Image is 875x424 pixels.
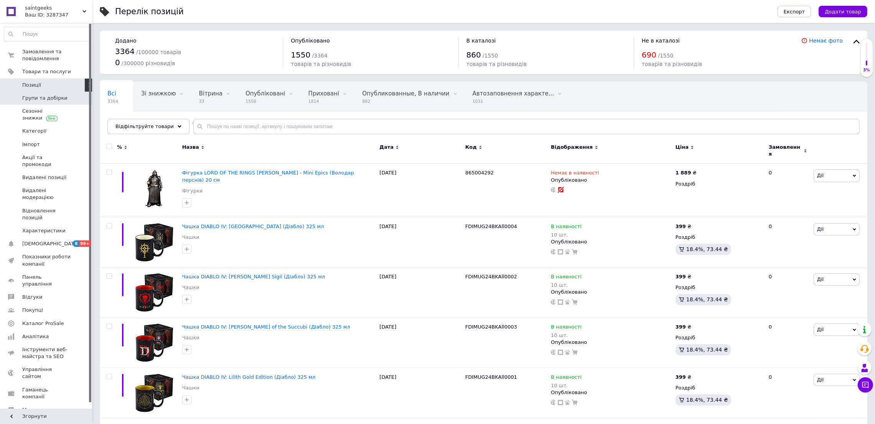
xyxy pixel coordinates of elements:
[22,68,71,75] span: Товари та послуги
[135,223,173,261] img: Чашка DIABLO IV: Cathedral of Light (Діабло) 325 мл
[465,170,494,176] span: 865004292
[182,324,350,330] a: Чашка DIABLO IV: [PERSON_NAME] of the Succubi (Діабло) 325 мл
[465,224,517,229] span: FDIMUG24BKAll0004
[817,327,824,332] span: Дії
[291,50,310,59] span: 1550
[858,377,873,393] button: Чат з покупцем
[473,99,554,104] span: 1031
[182,144,199,151] span: Назва
[115,38,136,44] span: Додано
[551,324,582,332] span: В наявності
[22,307,43,314] span: Покупці
[182,224,324,229] span: Чашка DIABLO IV: [GEOGRAPHIC_DATA] (Діабло) 325 мл
[135,374,173,412] img: Чашка DIABLO IV: Lilith Gold Edition (Діабло) 325 мл
[4,27,90,41] input: Пошук
[22,128,46,135] span: Категорії
[182,274,325,279] span: Чашка DIABLO IV: [PERSON_NAME] Sigil (Діабло) 325 мл
[551,383,582,388] div: 10 шт.
[182,334,199,341] a: Чашки
[107,119,188,126] span: Автоматично вказана ка...
[22,108,71,122] span: Сезонні знижки
[193,119,860,134] input: Пошук по назві позиції, артикулу і пошуковим запитам
[22,253,71,267] span: Показники роботи компанії
[22,366,71,380] span: Управління сайтом
[764,317,812,368] div: 0
[182,374,316,380] a: Чашка DIABLO IV: Lilith Gold Edition (Діабло) 325 мл
[676,144,689,151] span: Ціна
[676,181,762,187] div: Роздріб
[466,38,496,44] span: В каталозі
[22,82,41,89] span: Позиції
[642,61,702,67] span: товарів та різновидів
[22,240,79,247] span: [DEMOGRAPHIC_DATA]
[141,90,176,97] span: Зі знижкою
[676,324,691,330] div: ₴
[22,95,68,102] span: Групи та добірки
[676,224,686,229] b: 399
[312,53,327,59] span: / 3364
[182,234,199,241] a: Чашки
[465,374,517,380] span: FDIMUG24BKAll0001
[686,296,728,302] span: 18.4%, 73.44 ₴
[362,90,449,97] span: Опубликованные, В наличии
[246,99,285,104] span: 1550
[291,61,351,67] span: товарів та різновидів
[308,90,339,97] span: Приховані
[22,154,71,168] span: Акції та промокоди
[551,332,582,338] div: 10 шт.
[25,5,82,12] span: saintgeeks
[22,320,64,327] span: Каталог ProSale
[676,274,686,279] b: 399
[817,377,824,383] span: Дії
[115,47,135,56] span: 3364
[115,58,120,67] span: 0
[22,346,71,360] span: Інструменти веб-майстра та SEO
[362,99,449,104] span: 882
[764,267,812,317] div: 0
[107,90,116,97] span: Всі
[551,274,582,282] span: В наявності
[551,374,582,382] span: В наявності
[551,289,672,296] div: Опубліковано
[676,324,686,330] b: 399
[676,169,697,176] div: ₴
[676,234,762,241] div: Роздріб
[676,223,691,230] div: ₴
[676,374,691,381] div: ₴
[778,6,811,17] button: Експорт
[642,38,680,44] span: Не в каталозі
[107,99,118,104] span: 3364
[25,12,92,18] div: Ваш ID: 3287347
[817,173,824,178] span: Дії
[551,282,582,288] div: 10 шт.
[22,227,66,234] span: Характеристики
[676,284,762,291] div: Роздріб
[182,284,199,291] a: Чашки
[377,217,463,267] div: [DATE]
[817,226,824,232] span: Дії
[377,267,463,317] div: [DATE]
[22,174,66,181] span: Видалені позиції
[182,187,203,194] a: Фігурки
[676,374,686,380] b: 399
[182,170,354,182] a: Фігурка LORD OF THE RINGS [PERSON_NAME] - Mini Epics (Володар перснів) 20 см
[79,240,92,247] span: 99+
[135,169,173,208] img: Фігурка LORD OF THE RINGS King Aragorn - Mini Epics (Володар перснів) 20 см
[136,49,181,55] span: / 100000 товарів
[115,8,184,16] div: Перелік позицій
[809,38,843,44] a: Немає фото
[465,82,570,111] div: Автозаповнення характеристик
[22,386,71,400] span: Гаманець компанії
[379,144,394,151] span: Дата
[686,347,728,353] span: 18.4%, 73.44 ₴
[764,368,812,418] div: 0
[676,273,691,280] div: ₴
[642,50,656,59] span: 690
[115,123,174,129] span: Відфільтруйте товари
[860,67,873,73] div: 3%
[377,368,463,418] div: [DATE]
[819,6,867,17] button: Додати товар
[377,164,463,217] div: [DATE]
